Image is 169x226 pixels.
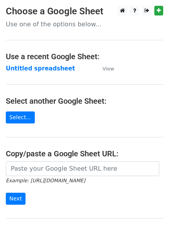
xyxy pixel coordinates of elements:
[6,52,163,61] h4: Use a recent Google Sheet:
[6,111,35,123] a: Select...
[6,178,85,183] small: Example: [URL][DOMAIN_NAME]
[6,161,159,176] input: Paste your Google Sheet URL here
[95,65,114,72] a: View
[6,6,163,17] h3: Choose a Google Sheet
[102,66,114,72] small: View
[6,20,163,28] p: Use one of the options below...
[6,96,163,106] h4: Select another Google Sheet:
[6,149,163,158] h4: Copy/paste a Google Sheet URL:
[6,193,26,205] input: Next
[6,65,75,72] a: Untitled spreadsheet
